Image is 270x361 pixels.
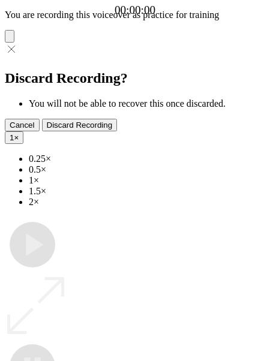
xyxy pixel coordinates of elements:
li: 1.5× [29,186,265,197]
li: You will not be able to recover this once discarded. [29,98,265,109]
li: 1× [29,175,265,186]
button: Cancel [5,119,40,131]
span: 1 [10,133,14,142]
li: 2× [29,197,265,207]
button: 1× [5,131,23,144]
button: Discard Recording [42,119,118,131]
li: 0.5× [29,164,265,175]
h2: Discard Recording? [5,70,265,86]
p: You are recording this voiceover as practice for training [5,10,265,20]
a: 00:00:00 [115,4,155,17]
li: 0.25× [29,154,265,164]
